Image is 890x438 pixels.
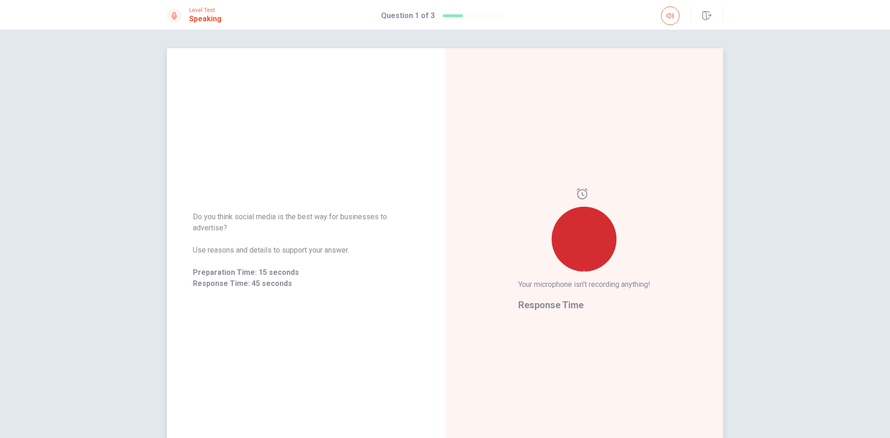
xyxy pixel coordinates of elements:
h1: Question 1 of 3 [381,10,435,21]
span: Level Test [189,7,222,13]
span: Response Time: 45 seconds [193,278,419,289]
span: Do you think social media is the best way for businesses to advertise? [193,211,419,234]
span: Your microphone isn't recording anything! [518,279,650,290]
h1: Speaking [189,13,222,25]
span: Preparation Time: 15 seconds [193,267,419,278]
span: Response Time [518,299,584,311]
span: Use reasons and details to support your answer. [193,245,419,256]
